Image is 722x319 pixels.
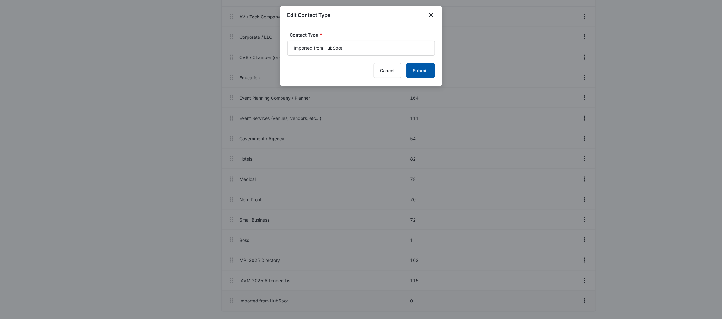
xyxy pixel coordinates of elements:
button: Submit [406,63,435,78]
button: Cancel [374,63,401,78]
button: close [427,11,435,19]
h1: Edit Contact Type [287,11,331,19]
input: Contact Type [287,41,435,56]
label: Contact Type [290,32,437,38]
